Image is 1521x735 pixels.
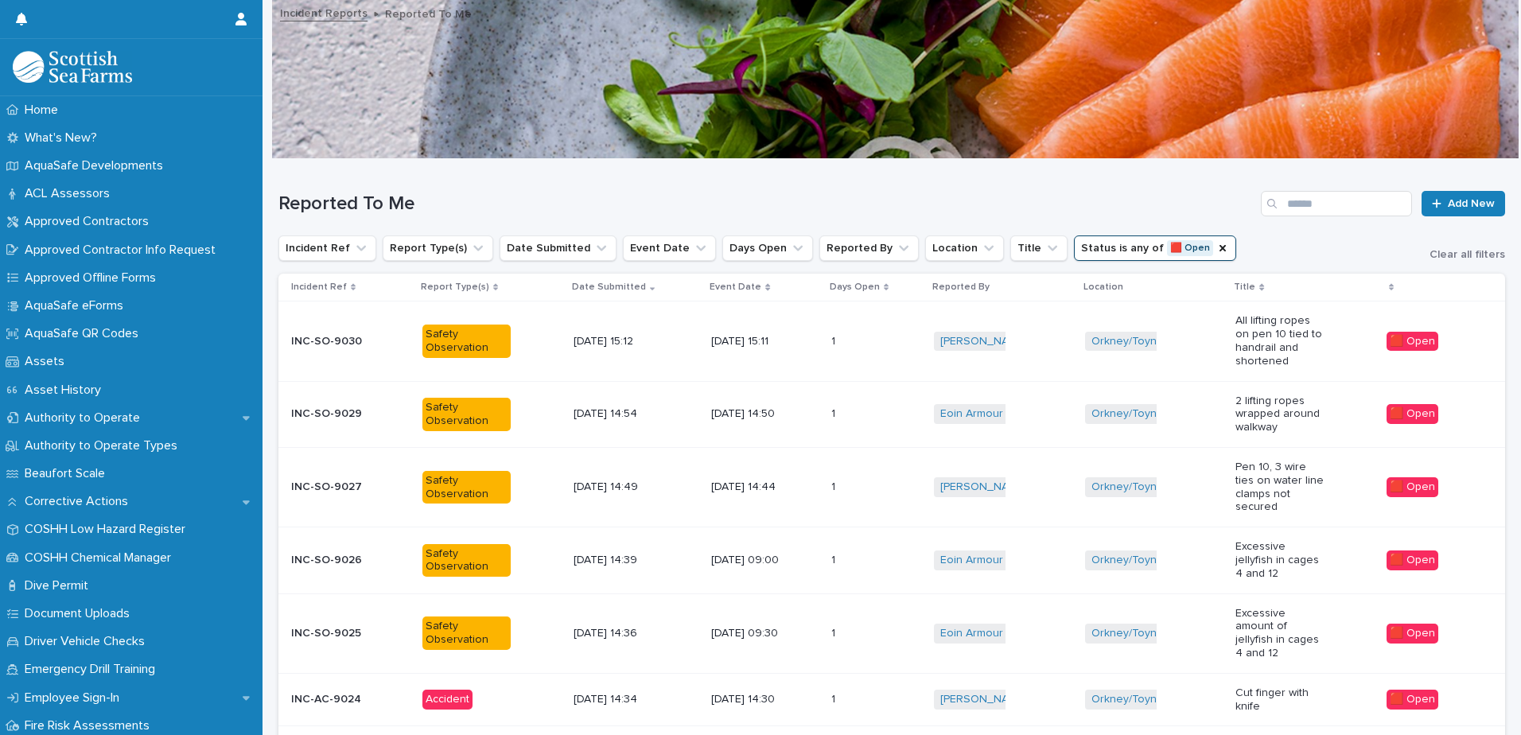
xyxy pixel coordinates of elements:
[278,527,1505,593] tr: INC-SO-9026INC-SO-9026 Safety Observation[DATE] 14:39[DATE] 09:0011 Eoin Armour Orkney/Toyness Ex...
[291,550,365,567] p: INC-SO-9026
[1091,335,1175,348] a: Orkney/Toyness
[711,407,799,421] p: [DATE] 14:50
[278,447,1505,527] tr: INC-SO-9027INC-SO-9027 Safety Observation[DATE] 14:49[DATE] 14:4411 [PERSON_NAME] Orkney/Toyness ...
[422,398,511,431] div: Safety Observation
[13,51,132,83] img: bPIBxiqnSb2ggTQWdOVV
[722,235,813,261] button: Days Open
[383,235,493,261] button: Report Type(s)
[711,627,799,640] p: [DATE] 09:30
[18,690,132,706] p: Employee Sign-In
[925,235,1004,261] button: Location
[710,278,761,296] p: Event Date
[1235,540,1324,580] p: Excessive jellyfish in cages 4 and 12
[1091,407,1175,421] a: Orkney/Toyness
[1387,477,1438,497] div: 🟥 Open
[291,477,365,494] p: INC-SO-9027
[18,383,114,398] p: Asset History
[574,627,662,640] p: [DATE] 14:36
[18,354,77,369] p: Assets
[18,186,123,201] p: ACL Assessors
[1261,191,1412,216] input: Search
[711,693,799,706] p: [DATE] 14:30
[831,690,838,706] p: 1
[940,480,1027,494] a: [PERSON_NAME]
[18,634,158,649] p: Driver Vehicle Checks
[1387,404,1438,424] div: 🟥 Open
[18,410,153,426] p: Authority to Operate
[278,381,1505,447] tr: INC-SO-9029INC-SO-9029 Safety Observation[DATE] 14:54[DATE] 14:5011 Eoin Armour Orkney/Toyness 2 ...
[1010,235,1068,261] button: Title
[291,624,364,640] p: INC-SO-9025
[18,438,190,453] p: Authority to Operate Types
[623,235,716,261] button: Event Date
[18,550,184,566] p: COSHH Chemical Manager
[291,404,365,421] p: INC-SO-9029
[18,158,176,173] p: AquaSafe Developments
[940,693,1027,706] a: [PERSON_NAME]
[385,4,472,21] p: Reported To Me
[711,480,799,494] p: [DATE] 14:44
[574,335,662,348] p: [DATE] 15:12
[278,593,1505,673] tr: INC-SO-9025INC-SO-9025 Safety Observation[DATE] 14:36[DATE] 09:3011 Eoin Armour Orkney/Toyness Ex...
[18,326,151,341] p: AquaSafe QR Codes
[1235,395,1324,434] p: 2 lifting ropes wrapped around walkway
[422,471,511,504] div: Safety Observation
[291,278,347,296] p: Incident Ref
[422,325,511,358] div: Safety Observation
[1074,235,1236,261] button: Status
[18,662,168,677] p: Emergency Drill Training
[421,278,489,296] p: Report Type(s)
[940,627,1003,640] a: Eoin Armour
[932,278,990,296] p: Reported By
[1091,554,1175,567] a: Orkney/Toyness
[574,554,662,567] p: [DATE] 14:39
[574,693,662,706] p: [DATE] 14:34
[291,332,365,348] p: INC-SO-9030
[18,103,71,118] p: Home
[422,690,473,710] div: Accident
[1234,278,1255,296] p: Title
[1091,693,1175,706] a: Orkney/Toyness
[422,616,511,650] div: Safety Observation
[18,494,141,509] p: Corrective Actions
[1387,332,1438,352] div: 🟥 Open
[940,554,1003,567] a: Eoin Armour
[278,192,1255,216] h1: Reported To Me
[1235,314,1324,367] p: All lifting ropes on pen 10 tied to handrail and shortened
[819,235,919,261] button: Reported By
[711,335,799,348] p: [DATE] 15:11
[1091,480,1175,494] a: Orkney/Toyness
[278,235,376,261] button: Incident Ref
[18,718,162,733] p: Fire Risk Assessments
[831,404,838,421] p: 1
[831,477,838,494] p: 1
[1235,461,1324,514] p: Pen 10, 3 wire ties on water line clamps not secured
[18,578,101,593] p: Dive Permit
[1448,198,1495,209] span: Add New
[18,298,136,313] p: AquaSafe eForms
[1422,191,1505,216] a: Add New
[831,550,838,567] p: 1
[831,624,838,640] p: 1
[18,466,118,481] p: Beaufort Scale
[291,690,364,706] p: INC-AC-9024
[1417,249,1505,260] button: Clear all filters
[1083,278,1123,296] p: Location
[422,544,511,577] div: Safety Observation
[18,606,142,621] p: Document Uploads
[572,278,646,296] p: Date Submitted
[831,332,838,348] p: 1
[1235,607,1324,660] p: Excessive amount of jellyfish in cages 4 and 12
[940,335,1027,348] a: [PERSON_NAME]
[711,554,799,567] p: [DATE] 09:00
[574,407,662,421] p: [DATE] 14:54
[18,522,198,537] p: COSHH Low Hazard Register
[278,673,1505,726] tr: INC-AC-9024INC-AC-9024 Accident[DATE] 14:34[DATE] 14:3011 [PERSON_NAME] Orkney/Toyness Cut finger...
[500,235,617,261] button: Date Submitted
[18,243,228,258] p: Approved Contractor Info Request
[18,130,110,146] p: What's New?
[830,278,880,296] p: Days Open
[574,480,662,494] p: [DATE] 14:49
[18,214,161,229] p: Approved Contractors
